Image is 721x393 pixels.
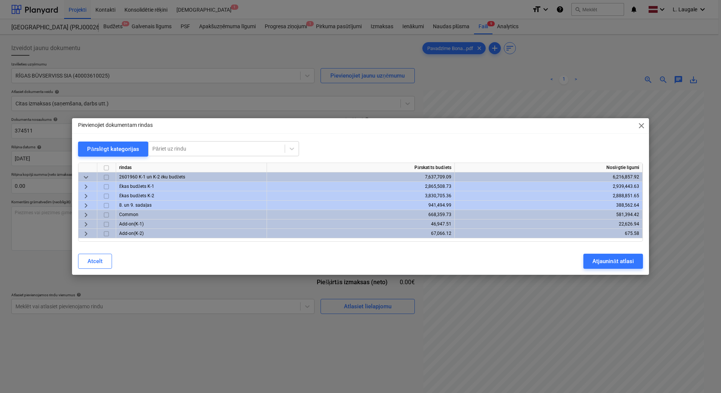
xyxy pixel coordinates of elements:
[583,254,643,269] button: Atjaunināt atlasi
[81,182,91,191] span: keyboard_arrow_right
[270,210,451,219] div: 668,359.73
[270,219,451,229] div: 46,947.51
[455,163,643,172] div: Noslēgtie līgumi
[270,229,451,238] div: 67,066.12
[270,201,451,210] div: 941,494.99
[119,193,154,198] span: Ēkas budžets K-2
[81,173,91,182] span: keyboard_arrow_down
[458,172,639,182] div: 6,216,857.92
[458,219,639,229] div: 22,626.94
[637,121,646,130] span: close
[78,254,112,269] button: Atcelt
[78,121,153,129] p: Pievienojiet dokumentam rindas
[458,201,639,210] div: 388,562.64
[87,256,103,266] div: Atcelt
[592,256,634,266] div: Atjaunināt atlasi
[683,357,721,393] iframe: Chat Widget
[458,210,639,219] div: 581,394.42
[458,182,639,191] div: 2,939,443.63
[270,172,451,182] div: 7,637,709.09
[270,191,451,201] div: 3,830,705.36
[116,163,267,172] div: rindas
[119,212,138,217] span: Common
[267,163,455,172] div: Pārskatīts budžets
[78,142,148,157] button: Pārslēgt kategorijas
[119,221,144,227] span: Add-on(K-1)
[81,192,91,201] span: keyboard_arrow_right
[119,203,152,208] span: 8. un 9. sadaļas
[119,231,144,236] span: Add-on(K-2)
[81,210,91,219] span: keyboard_arrow_right
[87,144,139,154] div: Pārslēgt kategorijas
[270,182,451,191] div: 2,865,508.73
[81,229,91,238] span: keyboard_arrow_right
[458,191,639,201] div: 2,888,851.65
[119,174,185,180] span: 2601960 K-1 un K-2 ēku budžets
[458,229,639,238] div: 675.58
[81,201,91,210] span: keyboard_arrow_right
[81,220,91,229] span: keyboard_arrow_right
[119,184,154,189] span: Ēkas budžets K-1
